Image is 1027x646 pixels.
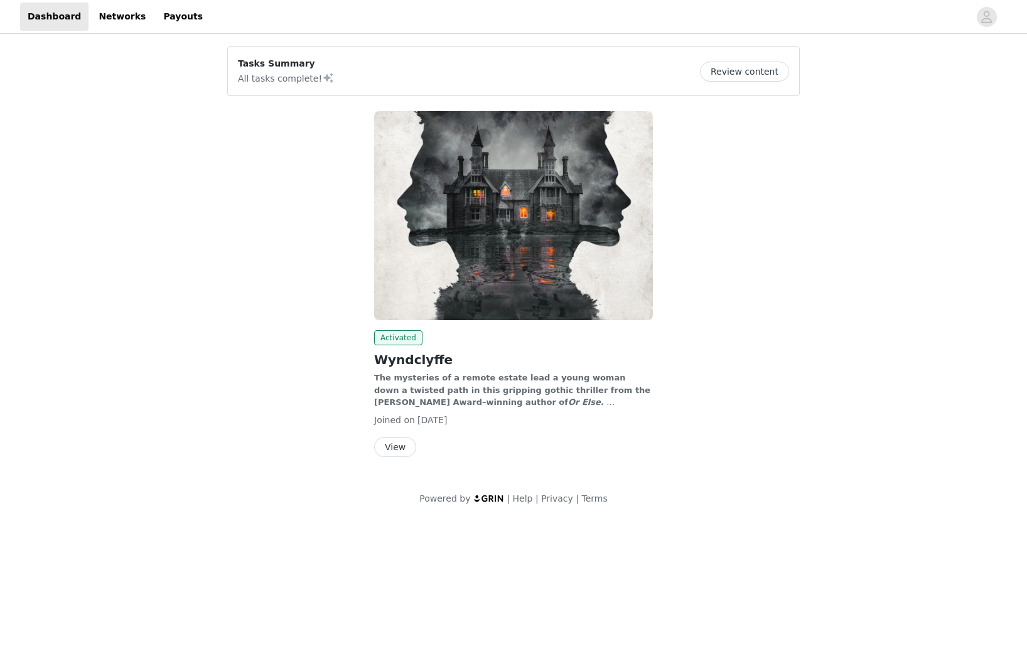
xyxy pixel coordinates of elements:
a: Networks [91,3,153,31]
span: [DATE] [417,415,447,425]
a: Payouts [156,3,210,31]
span: Activated [374,330,422,345]
p: All tasks complete! [238,70,335,85]
a: View [374,443,416,452]
em: Or Else. [568,397,604,407]
button: View [374,437,416,457]
img: Podium Entertainment [374,111,653,320]
span: Powered by [419,493,470,503]
span: | [576,493,579,503]
span: Joined on [374,415,415,425]
strong: The mysteries of a remote estate lead a young woman down a twisted path in this gripping gothic t... [374,373,650,407]
button: Review content [700,62,789,82]
span: | [535,493,539,503]
div: avatar [981,7,992,27]
h2: Wyndclyffe [374,350,653,369]
img: logo [473,494,505,502]
a: Privacy [541,493,573,503]
a: Help [513,493,533,503]
p: Tasks Summary [238,57,335,70]
span: | [507,493,510,503]
a: Dashboard [20,3,89,31]
a: Terms [581,493,607,503]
